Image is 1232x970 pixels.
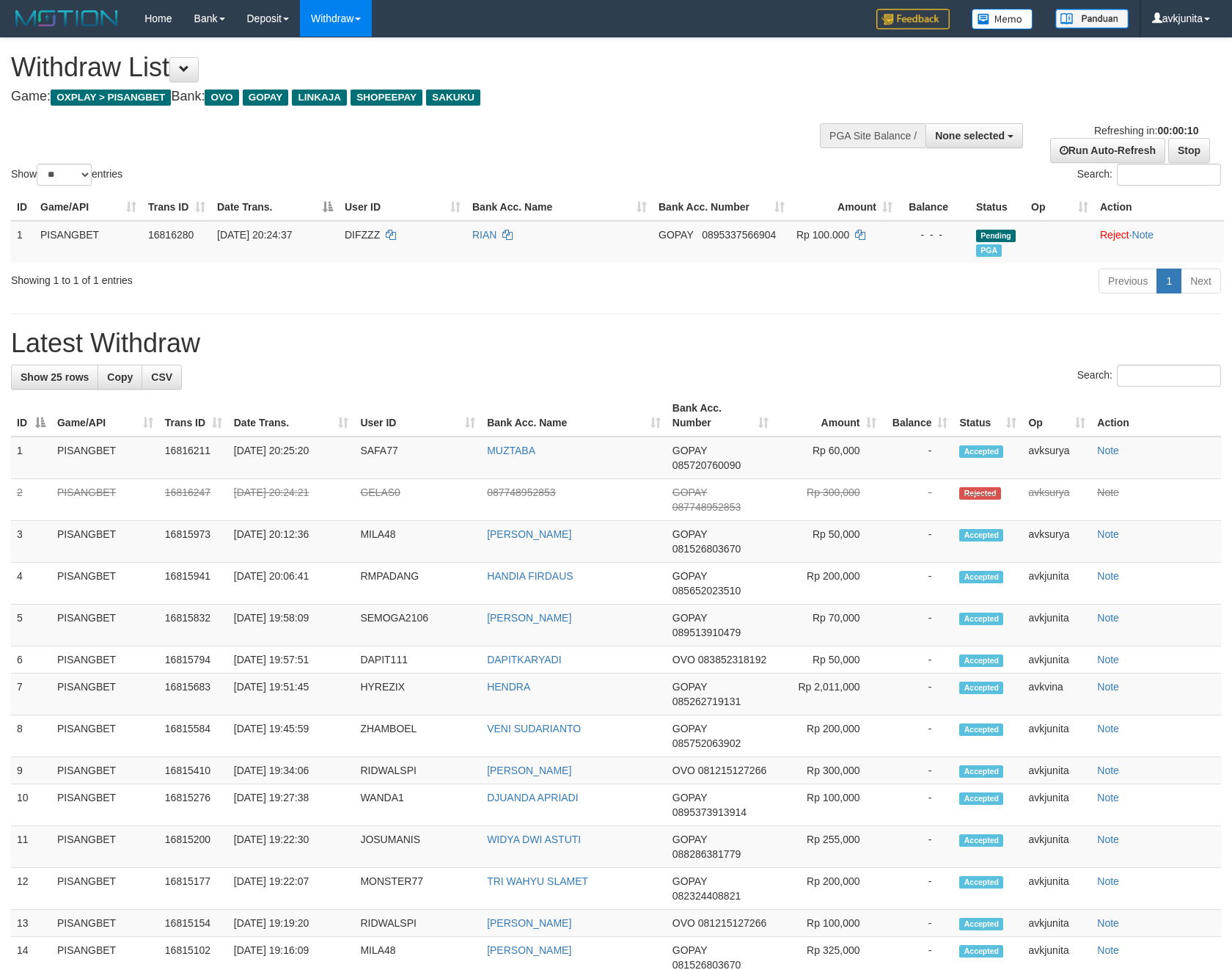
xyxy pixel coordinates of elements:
span: Pending [976,230,1016,242]
span: Copy 088286381779 to clipboard [672,848,741,860]
h1: Latest Withdraw [11,329,1221,358]
span: Copy 081215127266 to clipboard [698,765,766,776]
span: 16816280 [148,229,194,241]
td: Rp 300,000 [774,757,882,784]
span: Accepted [959,834,1003,847]
div: Showing 1 to 1 of 1 entries [11,267,502,288]
td: Rp 100,000 [774,910,882,937]
span: Accepted [959,792,1003,805]
span: Accepted [959,765,1003,778]
td: [DATE] 19:34:06 [228,757,355,784]
a: HENDRA [487,681,530,693]
th: Bank Acc. Number: activate to sort column ascending [667,395,774,437]
td: MONSTER77 [354,868,481,910]
td: 3 [11,521,51,563]
a: DAPITKARYADI [487,654,561,665]
span: SAKUKU [426,90,480,106]
td: 6 [11,646,51,674]
a: Note [1097,528,1119,540]
a: TRI WAHYU SLAMET [487,875,588,887]
a: Note [1097,792,1119,803]
td: avkjunita [1022,646,1091,674]
td: Rp 200,000 [774,715,882,757]
td: GELAS0 [354,479,481,521]
td: 16815154 [159,910,228,937]
button: None selected [925,123,1023,148]
td: - [882,826,954,868]
th: User ID: activate to sort column ascending [339,194,466,221]
span: [DATE] 20:24:37 [217,229,292,241]
td: [DATE] 20:06:41 [228,563,355,605]
span: OXPLAY > PISANGBET [51,90,171,106]
a: Note [1097,723,1119,734]
span: Copy 085752063902 to clipboard [672,737,741,749]
td: - [882,605,954,646]
input: Search: [1117,164,1221,186]
span: GOPAY [672,723,707,734]
td: 16815410 [159,757,228,784]
span: Copy 083852318192 to clipboard [698,654,766,665]
td: - [882,437,954,479]
label: Search: [1077,164,1221,186]
span: Copy 085262719131 to clipboard [672,696,741,707]
td: avkjunita [1022,910,1091,937]
a: DJUANDA APRIADI [487,792,578,803]
span: Copy 0895337566904 to clipboard [702,229,776,241]
th: User ID: activate to sort column ascending [354,395,481,437]
span: Copy 085720760090 to clipboard [672,459,741,471]
label: Search: [1077,365,1221,387]
td: 2 [11,479,51,521]
span: GOPAY [659,229,693,241]
a: RIAN [472,229,496,241]
td: PISANGBET [51,563,159,605]
span: Copy 0895373913914 to clipboard [672,806,747,818]
a: Previous [1099,269,1157,293]
td: 16815973 [159,521,228,563]
td: Rp 300,000 [774,479,882,521]
a: Run Auto-Refresh [1050,138,1165,163]
td: PISANGBET [34,221,142,263]
span: GOPAY [672,834,707,845]
select: Showentries [37,164,92,186]
td: avksurya [1022,479,1091,521]
a: Note [1097,486,1119,498]
td: avkjunita [1022,757,1091,784]
a: Show 25 rows [11,365,98,390]
td: · [1094,221,1224,263]
td: PISANGBET [51,646,159,674]
span: None selected [935,130,1005,142]
a: Note [1097,875,1119,887]
td: PISANGBET [51,437,159,479]
span: GOPAY [672,612,707,624]
td: avkjunita [1022,784,1091,826]
td: avkvina [1022,674,1091,715]
td: [DATE] 19:57:51 [228,646,355,674]
span: Marked by avksurya [976,244,1002,257]
a: [PERSON_NAME] [487,528,571,540]
td: [DATE] 19:45:59 [228,715,355,757]
th: Balance [898,194,970,221]
span: CSV [151,371,172,383]
span: GOPAY [672,570,707,582]
span: GOPAY [672,681,707,693]
span: Copy 087748952853 to clipboard [672,501,741,513]
td: 11 [11,826,51,868]
td: [DATE] 19:22:07 [228,868,355,910]
td: 16815200 [159,826,228,868]
span: Copy 081215127266 to clipboard [698,917,766,929]
th: Date Trans.: activate to sort column descending [211,194,339,221]
td: 5 [11,605,51,646]
span: Copy 082324408821 to clipboard [672,890,741,902]
td: PISANGBET [51,757,159,784]
td: 16815832 [159,605,228,646]
a: VENI SUDARIANTO [487,723,581,734]
h4: Game: Bank: [11,90,807,104]
span: GOPAY [672,445,707,456]
span: Rp 100.000 [796,229,849,241]
span: OVO [672,654,695,665]
td: PISANGBET [51,479,159,521]
th: Bank Acc. Name: activate to sort column ascending [481,395,667,437]
td: 4 [11,563,51,605]
td: 1 [11,437,51,479]
a: Note [1097,612,1119,624]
